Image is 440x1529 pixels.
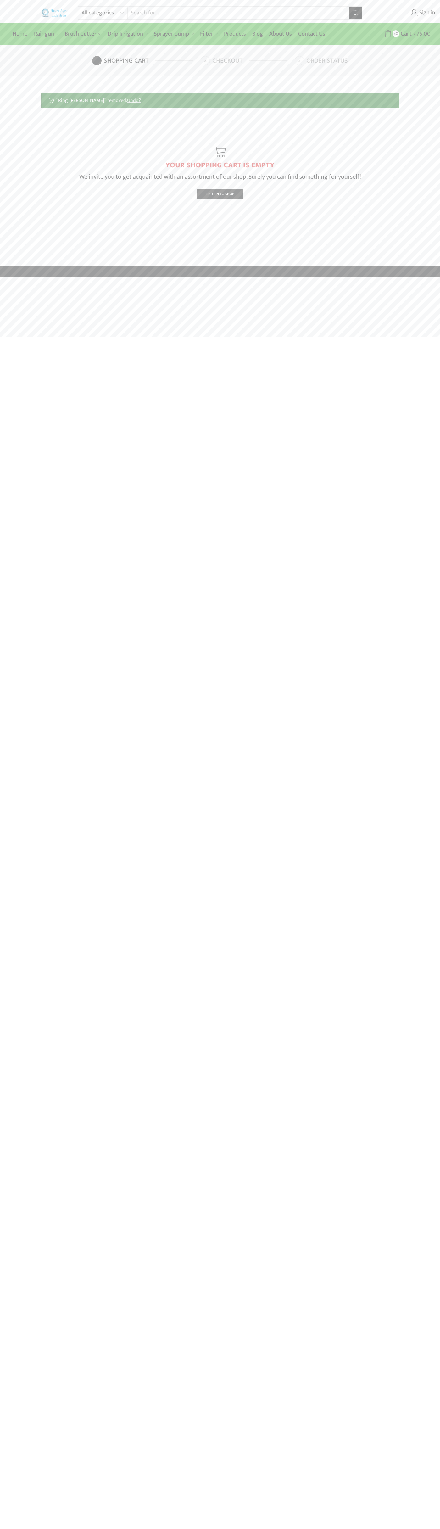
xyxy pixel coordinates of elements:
a: Blog [249,26,266,41]
p: We invite you to get acquainted with an assortment of our shop. Surely you can find something for... [41,172,399,182]
h1: YOUR SHOPPING CART IS EMPTY [41,161,399,170]
a: About Us [266,26,295,41]
a: Sign in [371,7,435,19]
a: Home [9,26,31,41]
a: Contact Us [295,26,328,41]
a: Return To Shop [197,189,244,199]
a: Sprayer pump [151,26,197,41]
a: Drip Irrigation [104,26,151,41]
a: Undo? [127,96,141,104]
a: Filter [197,26,221,41]
span: Sign in [418,9,435,17]
input: Search for... [128,7,349,19]
a: 50 Cart ₹75.00 [368,28,431,40]
a: Checkout [201,56,293,65]
a: Raingun [31,26,62,41]
a: Products [221,26,249,41]
span: ₹ [413,29,416,39]
span: Cart [399,30,412,38]
bdi: 75.00 [413,29,431,39]
button: Search button [349,7,362,19]
div: “Ring [PERSON_NAME]” removed. [41,93,399,108]
a: Brush Cutter [62,26,104,41]
span: Return To Shop [206,191,234,197]
span: 50 [393,30,399,37]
